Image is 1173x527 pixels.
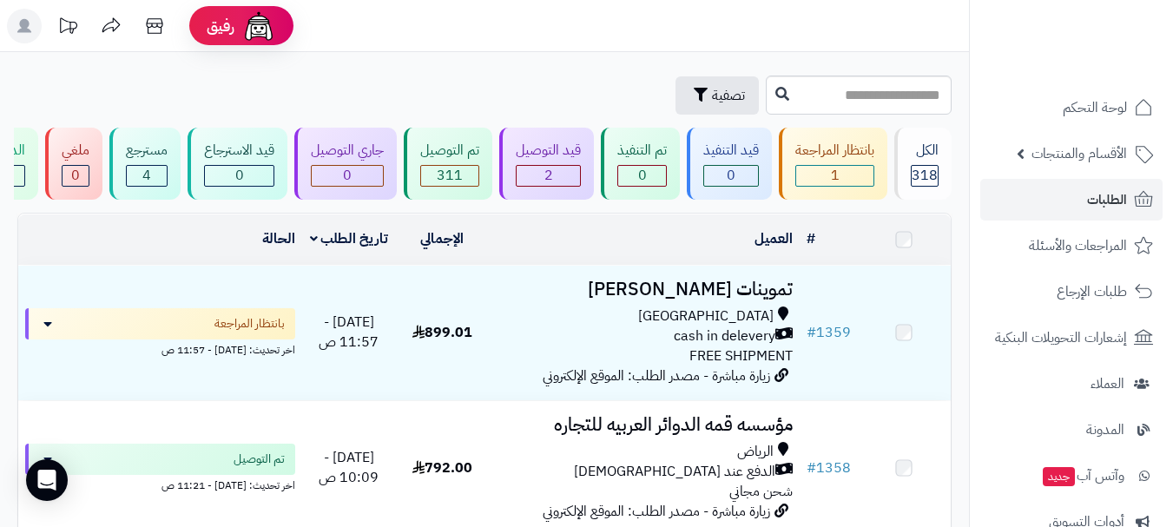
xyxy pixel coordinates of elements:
[617,141,667,161] div: تم التنفيذ
[319,312,379,352] span: [DATE] - 11:57 ص
[891,128,955,200] a: الكل318
[543,366,770,386] span: زيارة مباشرة - مصدر الطلب: الموقع الإلكتروني
[421,166,478,186] div: 311
[807,458,851,478] a: #1358
[142,165,151,186] span: 4
[62,141,89,161] div: ملغي
[412,322,472,343] span: 899.01
[204,141,274,161] div: قيد الاسترجاع
[516,141,581,161] div: قيد التوصيل
[1086,418,1124,442] span: المدونة
[496,415,793,435] h3: مؤسسه قمه الدوائر العربيه للتجاره
[400,128,496,200] a: تم التوصيل 311
[995,326,1127,350] span: إشعارات التحويلات البنكية
[205,166,273,186] div: 0
[597,128,683,200] a: تم التنفيذ 0
[712,85,745,106] span: تصفية
[420,141,479,161] div: تم التوصيل
[980,87,1163,128] a: لوحة التحكم
[638,165,647,186] span: 0
[796,166,873,186] div: 1
[807,458,816,478] span: #
[291,128,400,200] a: جاري التوصيل 0
[544,165,553,186] span: 2
[26,459,68,501] div: Open Intercom Messenger
[755,228,793,249] a: العميل
[795,141,874,161] div: بانتظار المراجعة
[980,271,1163,313] a: طلبات الإرجاع
[496,128,597,200] a: قيد التوصيل 2
[683,128,775,200] a: قيد التنفيذ 0
[980,225,1163,267] a: المراجعات والأسئلة
[980,317,1163,359] a: إشعارات التحويلات البنكية
[25,339,295,358] div: اخر تحديث: [DATE] - 11:57 ص
[214,315,285,333] span: بانتظار المراجعة
[1091,372,1124,396] span: العملاء
[1031,142,1127,166] span: الأقسام والمنتجات
[807,322,816,343] span: #
[980,363,1163,405] a: العملاء
[703,141,759,161] div: قيد التنفيذ
[674,326,775,346] span: cash in delevery
[420,228,464,249] a: الإجمالي
[235,165,244,186] span: 0
[831,165,840,186] span: 1
[63,166,89,186] div: 0
[319,447,379,488] span: [DATE] - 10:09 ص
[1063,96,1127,120] span: لوحة التحكم
[704,166,758,186] div: 0
[127,166,167,186] div: 4
[207,16,234,36] span: رفيق
[729,481,793,502] span: شحن مجاني
[310,228,389,249] a: تاريخ الطلب
[437,165,463,186] span: 311
[737,442,774,462] span: الرياض
[911,141,939,161] div: الكل
[25,475,295,493] div: اخر تحديث: [DATE] - 11:21 ص
[675,76,759,115] button: تصفية
[46,9,89,48] a: تحديثات المنصة
[42,128,106,200] a: ملغي 0
[184,128,291,200] a: قيد الاسترجاع 0
[574,462,775,482] span: الدفع عند [DEMOGRAPHIC_DATA]
[980,179,1163,221] a: الطلبات
[912,165,938,186] span: 318
[638,306,774,326] span: [GEOGRAPHIC_DATA]
[343,165,352,186] span: 0
[126,141,168,161] div: مسترجع
[618,166,666,186] div: 0
[543,501,770,522] span: زيارة مباشرة - مصدر الطلب: الموقع الإلكتروني
[412,458,472,478] span: 792.00
[312,166,383,186] div: 0
[1087,188,1127,212] span: الطلبات
[234,451,285,468] span: تم التوصيل
[496,280,793,300] h3: تموينات [PERSON_NAME]
[980,409,1163,451] a: المدونة
[980,455,1163,497] a: وآتس آبجديد
[689,346,793,366] span: FREE SHIPMENT
[727,165,735,186] span: 0
[775,128,891,200] a: بانتظار المراجعة 1
[517,166,580,186] div: 2
[241,9,276,43] img: ai-face.png
[1057,280,1127,304] span: طلبات الإرجاع
[71,165,80,186] span: 0
[1029,234,1127,258] span: المراجعات والأسئلة
[262,228,295,249] a: الحالة
[106,128,184,200] a: مسترجع 4
[807,228,815,249] a: #
[1043,467,1075,486] span: جديد
[807,322,851,343] a: #1359
[1041,464,1124,488] span: وآتس آب
[311,141,384,161] div: جاري التوصيل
